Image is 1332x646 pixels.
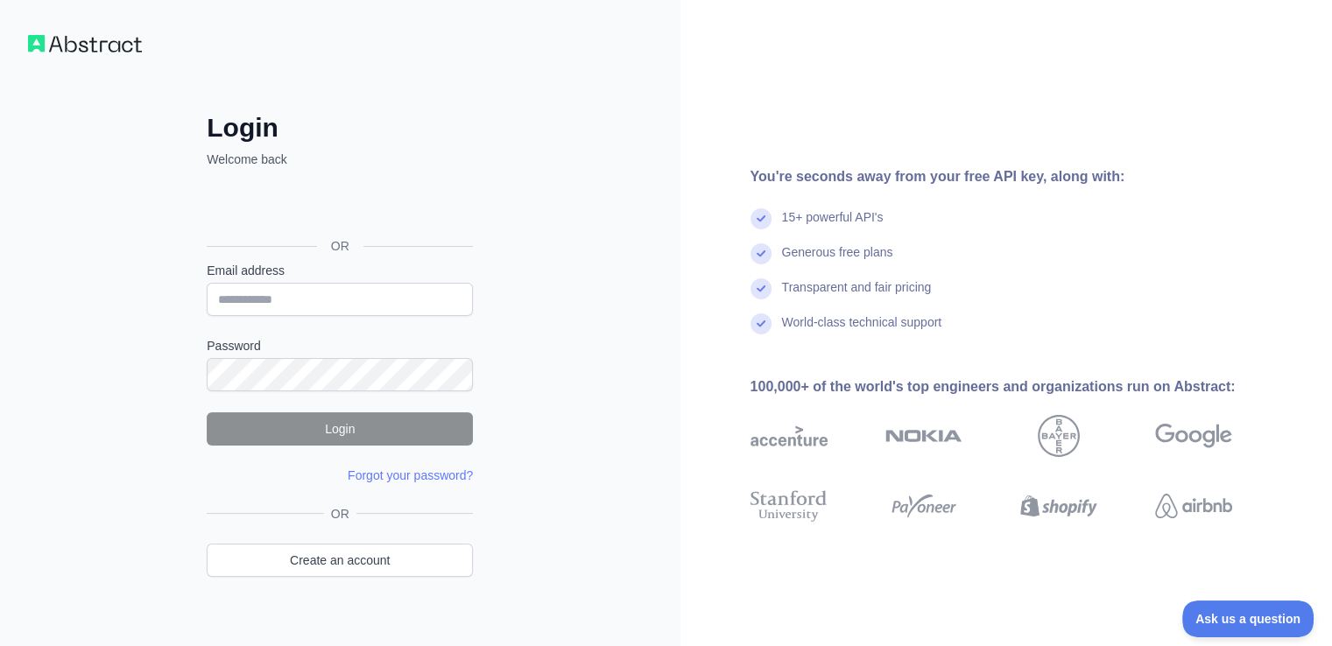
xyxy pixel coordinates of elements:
div: Generous free plans [782,243,893,278]
div: Transparent and fair pricing [782,278,932,313]
img: check mark [751,313,772,334]
button: Login [207,412,473,446]
a: Create an account [207,544,473,577]
iframe: Sign in with Google Button [198,187,478,226]
img: payoneer [885,487,962,525]
img: airbnb [1155,487,1232,525]
div: 100,000+ of the world's top engineers and organizations run on Abstract: [751,376,1288,397]
iframe: Toggle Customer Support [1182,600,1314,637]
h2: Login [207,112,473,144]
img: accenture [751,415,828,457]
img: google [1155,415,1232,457]
img: stanford university [751,487,828,525]
span: OR [317,237,363,255]
a: Forgot your password? [348,468,473,482]
img: Workflow [28,35,142,53]
p: Welcome back [207,151,473,168]
div: World-class technical support [782,313,942,348]
div: 15+ powerful API's [782,208,884,243]
img: check mark [751,278,772,299]
img: nokia [885,415,962,457]
div: You're seconds away from your free API key, along with: [751,166,1288,187]
span: OR [324,505,356,523]
img: check mark [751,243,772,264]
img: check mark [751,208,772,229]
img: shopify [1020,487,1097,525]
label: Email address [207,262,473,279]
img: bayer [1038,415,1080,457]
label: Password [207,337,473,355]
